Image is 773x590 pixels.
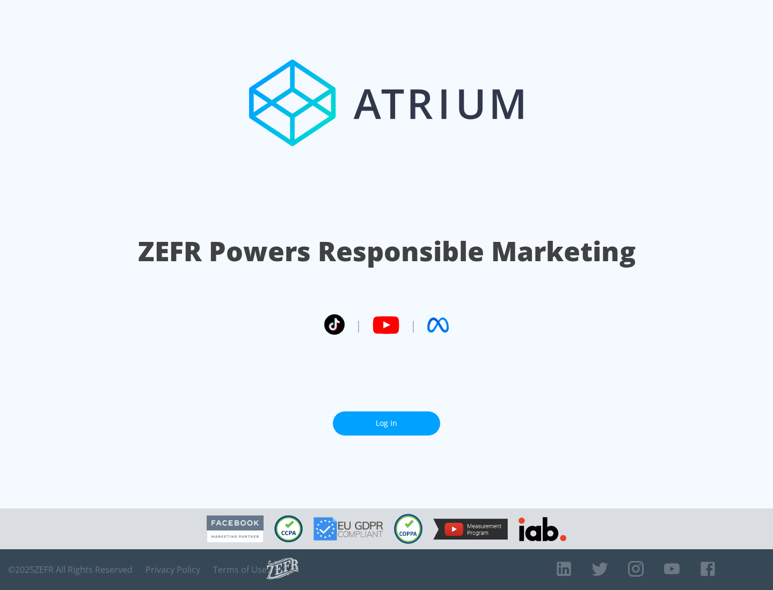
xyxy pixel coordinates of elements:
span: © 2025 ZEFR All Rights Reserved [8,564,133,575]
img: Facebook Marketing Partner [207,515,264,543]
img: GDPR Compliant [313,517,383,541]
img: CCPA Compliant [274,515,303,542]
span: | [410,317,417,333]
a: Log In [333,411,440,436]
img: YouTube Measurement Program [433,519,508,540]
img: IAB [519,517,566,541]
a: Privacy Policy [145,564,200,575]
h1: ZEFR Powers Responsible Marketing [138,233,636,270]
img: COPPA Compliant [394,514,422,544]
a: Terms of Use [213,564,267,575]
span: | [355,317,362,333]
